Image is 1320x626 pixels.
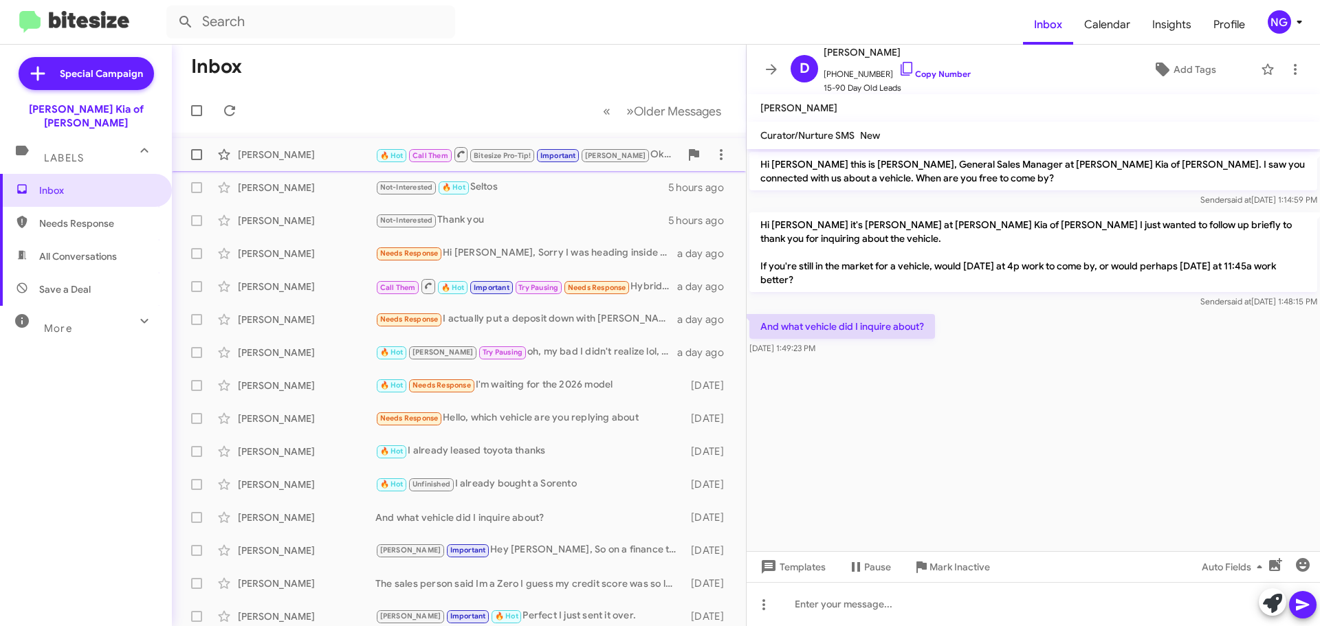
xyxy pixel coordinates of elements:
[412,151,448,160] span: Call Them
[677,247,735,260] div: a day ago
[375,179,668,195] div: Seltos
[380,283,416,292] span: Call Them
[684,478,735,491] div: [DATE]
[238,247,375,260] div: [PERSON_NAME]
[442,183,465,192] span: 🔥 Hot
[824,81,971,95] span: 15-90 Day Old Leads
[375,245,677,261] div: Hi [PERSON_NAME], Sorry I was heading inside to Dentist. I already connected with [PERSON_NAME] (...
[668,181,735,194] div: 5 hours ago
[412,348,474,357] span: [PERSON_NAME]
[375,344,677,360] div: oh, my bad I didn't realize lol, but I'll go look to see if we got them in
[380,381,404,390] span: 🔥 Hot
[684,511,735,524] div: [DATE]
[450,612,486,621] span: Important
[238,511,375,524] div: [PERSON_NAME]
[760,129,855,142] span: Curator/Nurture SMS
[800,58,810,80] span: D
[166,5,455,38] input: Search
[585,151,646,160] span: [PERSON_NAME]
[684,544,735,557] div: [DATE]
[684,445,735,458] div: [DATE]
[595,97,619,125] button: Previous
[684,412,735,425] div: [DATE]
[758,555,826,579] span: Templates
[618,97,729,125] button: Next
[39,282,91,296] span: Save a Deal
[238,379,375,392] div: [PERSON_NAME]
[380,546,441,555] span: [PERSON_NAME]
[684,379,735,392] div: [DATE]
[684,610,735,623] div: [DATE]
[929,555,990,579] span: Mark Inactive
[749,212,1317,292] p: Hi [PERSON_NAME] it's [PERSON_NAME] at [PERSON_NAME] Kia of [PERSON_NAME] I just wanted to follow...
[634,104,721,119] span: Older Messages
[677,280,735,293] div: a day ago
[238,544,375,557] div: [PERSON_NAME]
[238,445,375,458] div: [PERSON_NAME]
[1023,5,1073,45] a: Inbox
[380,151,404,160] span: 🔥 Hot
[380,315,439,324] span: Needs Response
[238,478,375,491] div: [PERSON_NAME]
[238,346,375,359] div: [PERSON_NAME]
[474,151,531,160] span: Bitesize Pro-Tip!
[375,476,684,492] div: I already bought a Sorento
[1202,5,1256,45] a: Profile
[380,183,433,192] span: Not-Interested
[474,283,509,292] span: Important
[1227,194,1251,205] span: said at
[412,381,471,390] span: Needs Response
[375,278,677,295] div: Hybrid Ex is fine
[1174,57,1216,82] span: Add Tags
[540,151,576,160] span: Important
[44,152,84,164] span: Labels
[749,152,1317,190] p: Hi [PERSON_NAME] this is [PERSON_NAME], General Sales Manager at [PERSON_NAME] Kia of [PERSON_NAM...
[603,102,610,120] span: «
[39,183,156,197] span: Inbox
[677,313,735,326] div: a day ago
[39,249,117,263] span: All Conversations
[238,148,375,161] div: [PERSON_NAME]
[238,577,375,590] div: [PERSON_NAME]
[860,129,880,142] span: New
[518,283,558,292] span: Try Pausing
[375,377,684,393] div: I'm waiting for the 2026 model
[483,348,522,357] span: Try Pausing
[749,314,935,339] p: And what vehicle did I inquire about?
[1227,296,1251,306] span: said at
[375,212,668,228] div: Thank you
[375,146,680,163] div: Okay awesome! Yeah, I can help her out with that would love the business shouldn't be a problem g...
[238,610,375,623] div: [PERSON_NAME]
[595,97,729,125] nav: Page navigation example
[1200,296,1317,306] span: Sender [DATE] 1:48:15 PM
[899,69,971,79] a: Copy Number
[568,283,626,292] span: Needs Response
[1073,5,1141,45] a: Calendar
[191,56,242,78] h1: Inbox
[375,410,684,426] div: Hello, which vehicle are you replying about
[684,577,735,590] div: [DATE]
[1202,555,1268,579] span: Auto Fields
[1141,5,1202,45] a: Insights
[450,546,486,555] span: Important
[238,313,375,326] div: [PERSON_NAME]
[238,214,375,227] div: [PERSON_NAME]
[380,447,404,456] span: 🔥 Hot
[760,102,837,114] span: [PERSON_NAME]
[668,214,735,227] div: 5 hours ago
[238,181,375,194] div: [PERSON_NAME]
[238,280,375,293] div: [PERSON_NAME]
[864,555,891,579] span: Pause
[626,102,634,120] span: »
[375,608,684,624] div: Perfect I just sent it over.
[1200,194,1317,205] span: Sender [DATE] 1:14:59 PM
[375,511,684,524] div: And what vehicle did I inquire about?
[747,555,837,579] button: Templates
[441,283,465,292] span: 🔥 Hot
[1191,555,1279,579] button: Auto Fields
[380,414,439,423] span: Needs Response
